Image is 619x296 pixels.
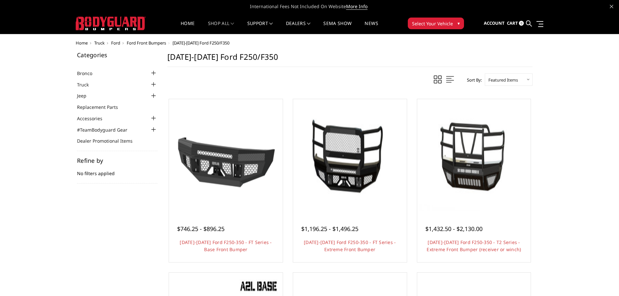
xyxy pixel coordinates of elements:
[77,70,100,77] a: Bronco
[346,3,368,10] a: More Info
[171,101,281,211] img: 2017-2022 Ford F250-350 - FT Series - Base Front Bumper
[304,239,396,252] a: [DATE]-[DATE] Ford F250-350 - FT Series - Extreme Front Bumper
[111,40,120,46] a: Ford
[167,52,533,67] h1: [DATE]-[DATE] Ford F250/F350
[519,21,524,26] span: 0
[507,15,524,32] a: Cart 0
[408,18,464,29] button: Select Your Vehicle
[247,21,273,34] a: Support
[507,20,518,26] span: Cart
[77,158,158,163] h5: Refine by
[77,104,126,110] a: Replacement Parts
[323,21,352,34] a: SEMA Show
[484,20,505,26] span: Account
[127,40,166,46] a: Ford Front Bumpers
[76,40,88,46] a: Home
[77,115,110,122] a: Accessories
[427,239,521,252] a: [DATE]-[DATE] Ford F250-350 - T2 Series - Extreme Front Bumper (receiver or winch)
[77,81,97,88] a: Truck
[77,92,95,99] a: Jeep
[94,40,105,46] a: Truck
[419,101,529,211] a: 2017-2022 Ford F250-350 - T2 Series - Extreme Front Bumper (receiver or winch) 2017-2022 Ford F25...
[77,158,158,184] div: No filters applied
[173,40,229,46] span: [DATE]-[DATE] Ford F250/F350
[77,52,158,58] h5: Categories
[286,21,311,34] a: Dealers
[77,126,135,133] a: #TeamBodyguard Gear
[463,75,482,85] label: Sort By:
[425,225,483,233] span: $1,432.50 - $2,130.00
[181,21,195,34] a: Home
[208,21,234,34] a: shop all
[365,21,378,34] a: News
[301,225,358,233] span: $1,196.25 - $1,496.25
[180,239,272,252] a: [DATE]-[DATE] Ford F250-350 - FT Series - Base Front Bumper
[177,225,225,233] span: $746.25 - $896.25
[76,17,146,30] img: BODYGUARD BUMPERS
[412,20,453,27] span: Select Your Vehicle
[77,137,141,144] a: Dealer Promotional Items
[295,101,405,211] a: 2017-2022 Ford F250-350 - FT Series - Extreme Front Bumper 2017-2022 Ford F250-350 - FT Series - ...
[484,15,505,32] a: Account
[458,20,460,27] span: ▾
